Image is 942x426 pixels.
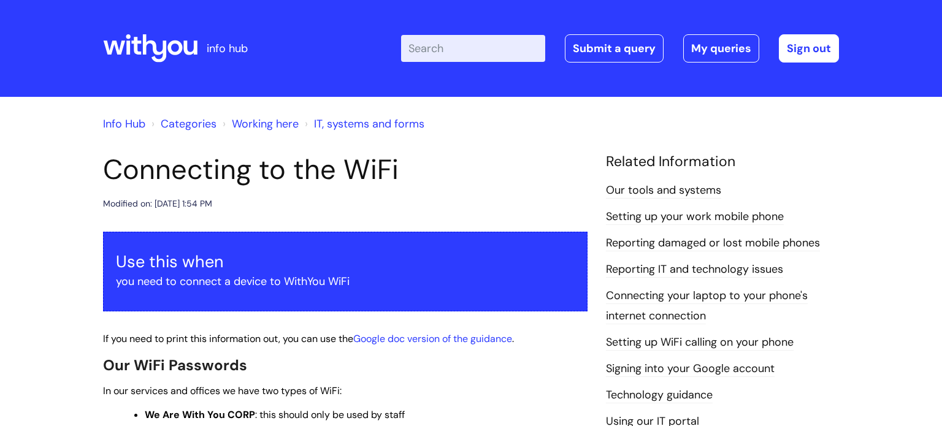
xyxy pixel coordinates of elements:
a: Categories [161,116,216,131]
span: In our services and offices we have two types of WiFi: [103,384,342,397]
input: Search [401,35,545,62]
a: Sign out [779,34,839,63]
div: Modified on: [DATE] 1:54 PM [103,196,212,211]
a: Reporting IT and technology issues [606,262,783,278]
a: Signing into your Google account [606,361,775,377]
span: Our WiFi Passwords [103,356,247,375]
a: Submit a query [565,34,664,63]
a: IT, systems and forms [314,116,424,131]
a: Info Hub [103,116,145,131]
a: My queries [683,34,759,63]
a: Setting up your work mobile phone [606,209,784,225]
a: Setting up WiFi calling on your phone [606,335,794,351]
li: Working here [220,114,299,134]
li: IT, systems and forms [302,114,424,134]
a: Google doc version of the guidance [353,332,512,345]
a: Reporting damaged or lost mobile phones [606,235,820,251]
a: Connecting your laptop to your phone's internet connection [606,288,808,324]
p: info hub [207,39,248,58]
span: If you need to print this information out, you can use the . [103,332,514,345]
h1: Connecting to the WiFi [103,153,588,186]
a: Our tools and systems [606,183,721,199]
span: : this should only be used by staff [145,408,405,421]
h4: Related Information [606,153,839,170]
p: you need to connect a device to WithYou WiFi [116,272,575,291]
li: Solution home [148,114,216,134]
a: Working here [232,116,299,131]
h3: Use this when [116,252,575,272]
div: | - [401,34,839,63]
a: Technology guidance [606,387,713,403]
strong: We Are With You CORP [145,408,255,421]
